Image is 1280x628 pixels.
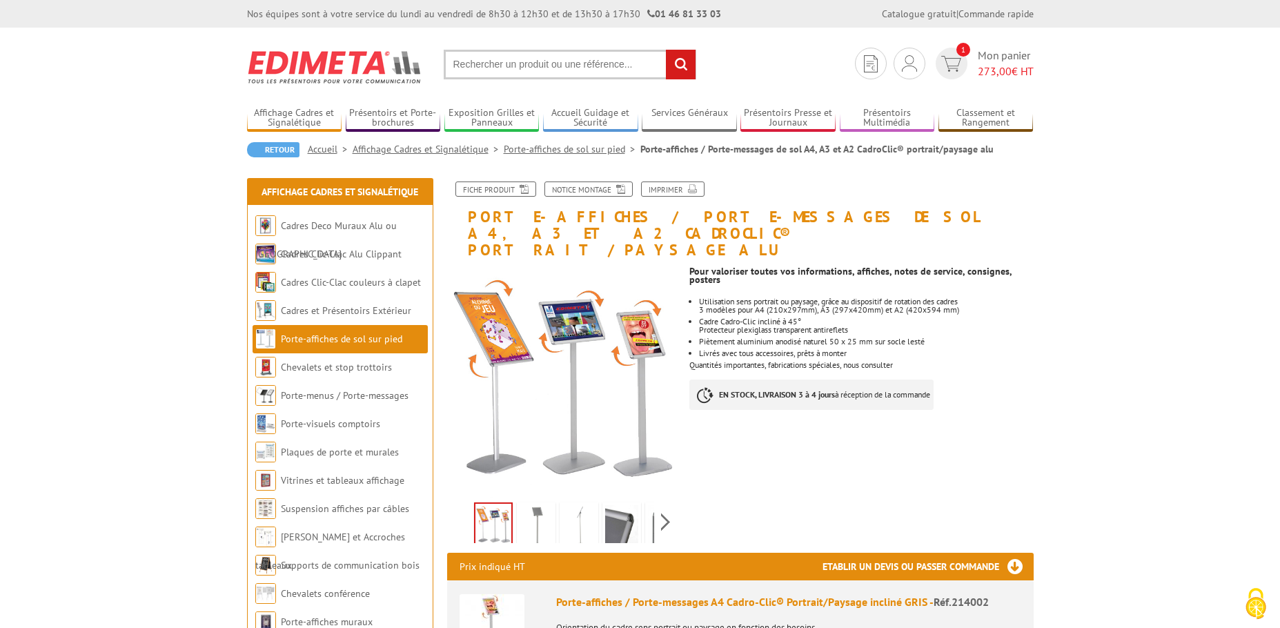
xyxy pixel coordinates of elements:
a: Commande rapide [958,8,1034,20]
img: Chevalets et stop trottoirs [255,357,276,377]
a: Cadres Clic-Clac couleurs à clapet [281,276,421,288]
a: Retour [247,142,299,157]
a: Porte-affiches de sol sur pied [281,333,402,345]
img: Cadres et Présentoirs Extérieur [255,300,276,321]
span: Réf.214002 [934,595,989,609]
img: Plaques de porte et murales [255,442,276,462]
a: Classement et Rangement [938,107,1034,130]
a: Fiche produit [455,181,536,197]
a: Affichage Cadres et Signalétique [353,143,504,155]
div: Nos équipes sont à votre service du lundi au vendredi de 8h30 à 12h30 et de 13h30 à 17h30 [247,7,721,21]
a: Présentoirs Multimédia [840,107,935,130]
a: Chevalets et stop trottoirs [281,361,392,373]
img: porte_affiches_214002_214003_sans_affiche.jpg [520,505,553,548]
a: Imprimer [641,181,705,197]
img: Porte-menus / Porte-messages [255,385,276,406]
span: Mon panier [978,48,1034,79]
img: porte_affiches_214002_214003_214902.jpg [447,266,680,498]
img: Edimeta [247,41,423,92]
img: Cookies (fenêtre modale) [1239,587,1273,621]
a: [PERSON_NAME] et Accroches tableaux [255,531,405,571]
button: Cookies (fenêtre modale) [1232,581,1280,628]
img: Cadres Clic-Clac couleurs à clapet [255,272,276,293]
img: Chevalets conférence [255,583,276,604]
img: Porte-affiches de sol sur pied [255,328,276,349]
a: Cadres Clic-Clac Alu Clippant [281,248,402,260]
a: Exposition Grilles et Panneaux [444,107,540,130]
p: Prix indiqué HT [460,553,525,580]
li: Porte-affiches / Porte-messages de sol A4, A3 et A2 CadroClic® portrait/paysage alu [640,142,994,156]
a: Plaques de porte et murales [281,446,399,458]
a: Services Généraux [642,107,737,130]
div: Quantités importantes, fabrications spéciales, nous consulter [689,259,1043,424]
strong: Pour valoriser toutes vos informations, affiches, notes de service, consignes, posters [689,265,1012,286]
img: Vitrines et tableaux affichage [255,470,276,491]
a: Porte-affiches de sol sur pied [504,143,640,155]
img: porte-affiches-sol-blackline-cadres-inclines-sur-pied-droit_2140002_1.jpg [605,505,638,548]
h1: Porte-affiches / Porte-messages de sol A4, A3 et A2 CadroClic® portrait/paysage alu [437,181,1044,259]
a: Accueil Guidage et Sécurité [543,107,638,130]
p: 3 modèles pour A4 (210x297mm), A3 (297x420mm) et A2 (420x594 mm) [699,306,1033,314]
img: Suspension affiches par câbles [255,498,276,519]
a: Porte-visuels comptoirs [281,418,380,430]
a: Accueil [308,143,353,155]
span: € HT [978,63,1034,79]
a: Affichage Cadres et Signalétique [247,107,342,130]
a: Porte-affiches muraux [281,616,373,628]
a: Supports de communication bois [281,559,420,571]
strong: EN STOCK, LIVRAISON 3 à 4 jours [719,389,835,400]
img: porte_affiches_214002_214003_profil.jpg [562,505,595,548]
img: porte_affiches_214002_214003_214902.jpg [475,504,511,547]
img: Cadres Deco Muraux Alu ou Bois [255,215,276,236]
img: devis rapide [902,55,917,72]
a: Affichage Cadres et Signalétique [262,186,418,198]
div: Porte-affiches / Porte-messages A4 Cadro-Clic® Portrait/Paysage incliné GRIS - [556,594,1021,610]
span: 273,00 [978,64,1012,78]
a: devis rapide 1 Mon panier 273,00€ HT [932,48,1034,79]
a: Chevalets conférence [281,587,370,600]
p: à réception de la commande [689,380,934,410]
a: Porte-menus / Porte-messages [281,389,408,402]
a: Catalogue gratuit [882,8,956,20]
img: devis rapide [941,56,961,72]
a: Présentoirs et Porte-brochures [346,107,441,130]
a: Cadres Deco Muraux Alu ou [GEOGRAPHIC_DATA] [255,219,397,260]
li: Piètement aluminium anodisé naturel 50 x 25 mm sur socle lesté [699,337,1033,346]
a: Vitrines et tableaux affichage [281,474,404,487]
input: rechercher [666,50,696,79]
img: Porte-visuels comptoirs [255,413,276,434]
a: Cadres et Présentoirs Extérieur [281,304,411,317]
li: Cadre Cadro-Clic incliné à 45° Protecteur plexiglass transparent antireflets [699,317,1033,334]
img: devis rapide [864,55,878,72]
li: Livrés avec tous accessoires, prêts à monter [699,349,1033,357]
strong: 01 46 81 33 03 [647,8,721,20]
a: Notice Montage [544,181,633,197]
h3: Etablir un devis ou passer commande [823,553,1034,580]
a: Présentoirs Presse et Journaux [740,107,836,130]
img: Cimaises et Accroches tableaux [255,527,276,547]
p: Utilisation sens portrait ou paysage, grâce au dispositif de rotation des cadres [699,297,1033,306]
a: Suspension affiches par câbles [281,502,409,515]
div: | [882,7,1034,21]
img: porte-affiches-sol-blackline-cadres-inclines-sur-pied-droit_214002_2.jpg [648,505,681,548]
span: 1 [956,43,970,57]
span: Next [659,511,672,533]
input: Rechercher un produit ou une référence... [444,50,696,79]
